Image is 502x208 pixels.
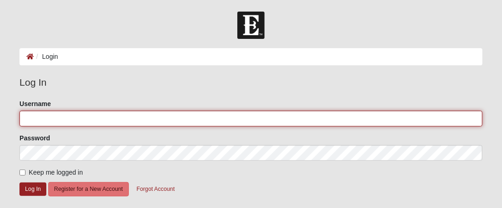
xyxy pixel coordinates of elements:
input: Keep me logged in [19,170,25,176]
button: Log In [19,183,46,196]
span: Keep me logged in [29,169,83,176]
legend: Log In [19,75,483,90]
button: Forgot Account [131,182,181,196]
li: Login [34,52,58,62]
img: Church of Eleven22 Logo [237,12,265,39]
button: Register for a New Account [48,182,129,196]
label: Password [19,133,50,143]
label: Username [19,99,51,108]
